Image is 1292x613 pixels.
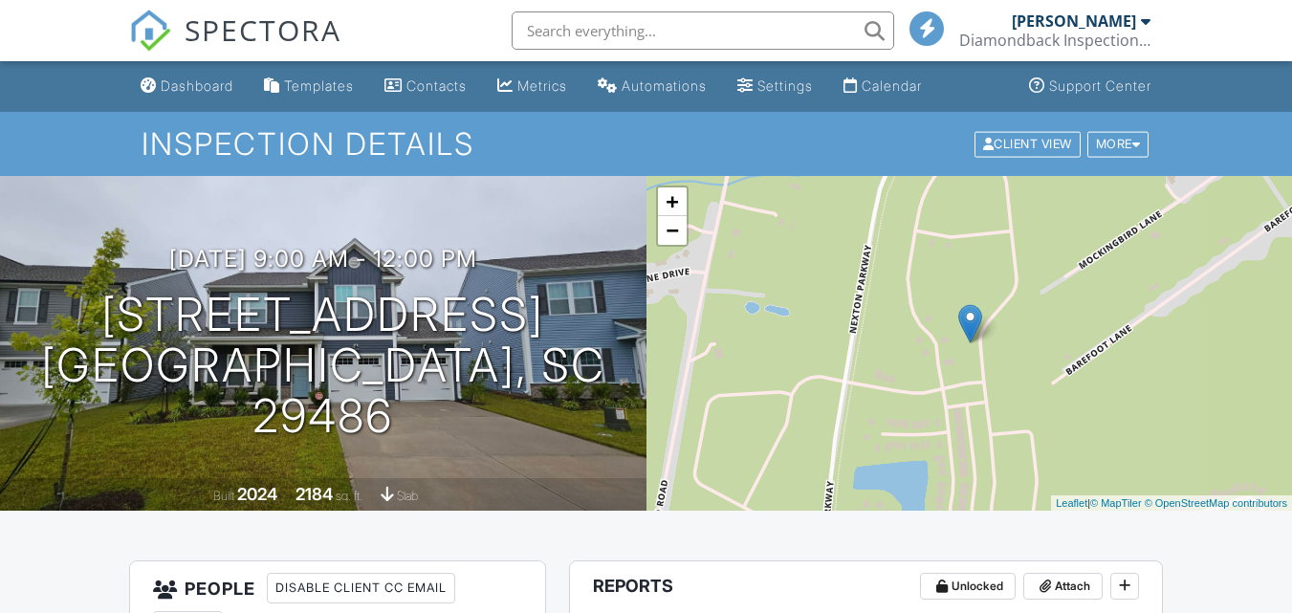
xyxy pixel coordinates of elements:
[142,127,1150,161] h1: Inspection Details
[284,77,354,94] div: Templates
[1145,497,1287,509] a: © OpenStreetMap contributors
[730,69,821,104] a: Settings
[237,484,277,504] div: 2024
[658,216,687,245] a: Zoom out
[161,77,233,94] div: Dashboard
[862,77,922,94] div: Calendar
[397,489,418,503] span: slab
[185,10,341,50] span: SPECTORA
[129,10,171,52] img: The Best Home Inspection Software - Spectora
[129,26,341,66] a: SPECTORA
[1012,11,1136,31] div: [PERSON_NAME]
[169,246,477,272] h3: [DATE] 9:00 am - 12:00 pm
[490,69,575,104] a: Metrics
[256,69,361,104] a: Templates
[133,69,241,104] a: Dashboard
[1049,77,1151,94] div: Support Center
[512,11,894,50] input: Search everything...
[590,69,714,104] a: Automations (Basic)
[296,484,333,504] div: 2184
[31,290,616,441] h1: [STREET_ADDRESS] [GEOGRAPHIC_DATA], SC 29486
[973,136,1085,150] a: Client View
[622,77,707,94] div: Automations
[336,489,362,503] span: sq. ft.
[1090,497,1142,509] a: © MapTiler
[658,187,687,216] a: Zoom in
[1021,69,1159,104] a: Support Center
[267,573,455,603] div: Disable Client CC Email
[517,77,567,94] div: Metrics
[377,69,474,104] a: Contacts
[836,69,930,104] a: Calendar
[974,131,1081,157] div: Client View
[757,77,813,94] div: Settings
[213,489,234,503] span: Built
[406,77,467,94] div: Contacts
[1051,495,1292,512] div: |
[1056,497,1087,509] a: Leaflet
[959,31,1150,50] div: Diamondback Inspection Service
[1087,131,1150,157] div: More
